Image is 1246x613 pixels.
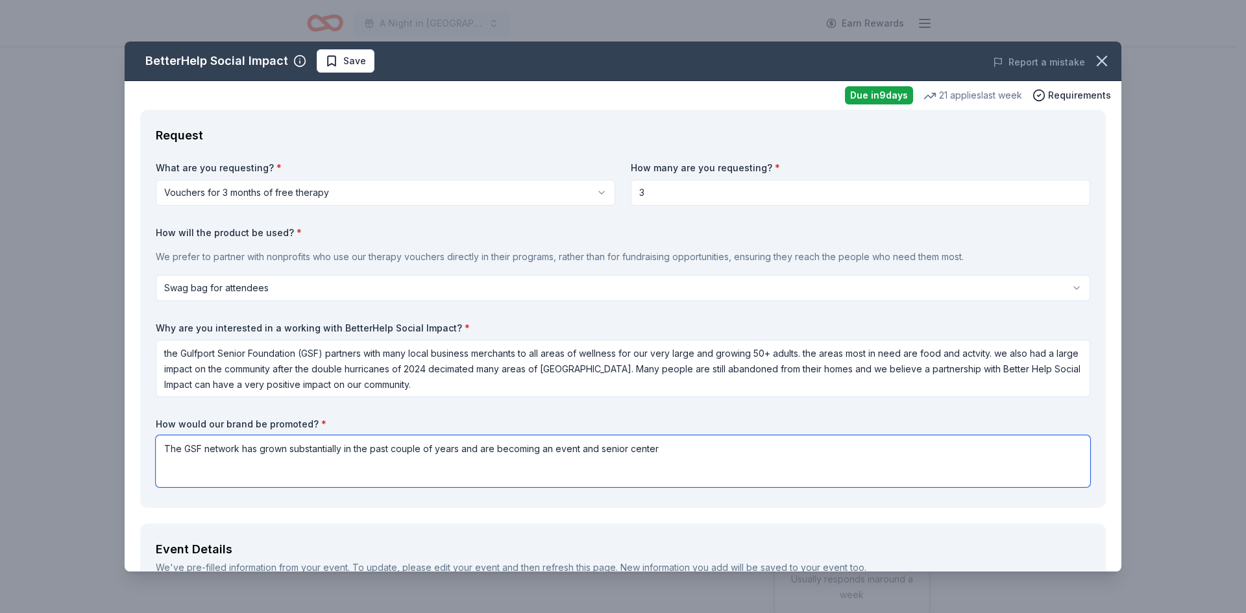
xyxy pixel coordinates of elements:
label: What are you requesting? [156,162,615,174]
button: Report a mistake [993,54,1085,70]
label: How many are you requesting? [631,162,1090,174]
div: We've pre-filled information from your event. To update, please edit your event and then refresh ... [156,560,1090,575]
textarea: the Gulfport Senior Foundation (GSF) partners with many local business merchants to all areas of ... [156,340,1090,397]
label: How will the product be used? [156,226,1090,239]
span: Save [343,53,366,69]
p: We prefer to partner with nonprofits who use our therapy vouchers directly in their programs, rat... [156,249,1090,265]
textarea: The GSF network has grown substantially in the past couple of years and are becoming an event and... [156,435,1090,487]
div: 21 applies last week [923,88,1022,103]
button: Save [317,49,374,73]
button: Requirements [1032,88,1111,103]
div: Request [156,125,1090,146]
div: Event Details [156,539,1090,560]
span: Requirements [1048,88,1111,103]
div: BetterHelp Social Impact [145,51,288,71]
label: How would our brand be promoted? [156,418,1090,431]
label: Why are you interested in a working with BetterHelp Social Impact? [156,322,1090,335]
div: Due in 9 days [845,86,913,104]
